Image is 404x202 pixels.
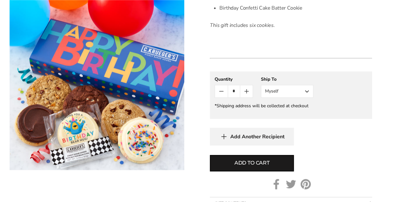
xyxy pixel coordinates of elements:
[210,155,294,171] button: Add to cart
[215,103,367,109] div: *Shipping address will be collected at checkout
[228,85,240,97] input: Quantity
[210,128,294,145] button: Add Another Recipient
[261,85,313,98] button: Myself
[210,22,275,29] em: This gift includes six cookies.
[230,133,285,140] span: Add Another Recipient
[286,179,296,189] a: Twitter
[215,85,227,97] button: Count minus
[210,71,372,119] gfm-form: New recipient
[301,179,311,189] a: Pinterest
[219,3,372,13] li: Birthday Confetti Cake Batter Cookie
[271,179,281,189] a: Facebook
[215,76,253,82] div: Quantity
[240,85,253,97] button: Count plus
[261,76,313,82] div: Ship To
[234,159,270,167] span: Add to cart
